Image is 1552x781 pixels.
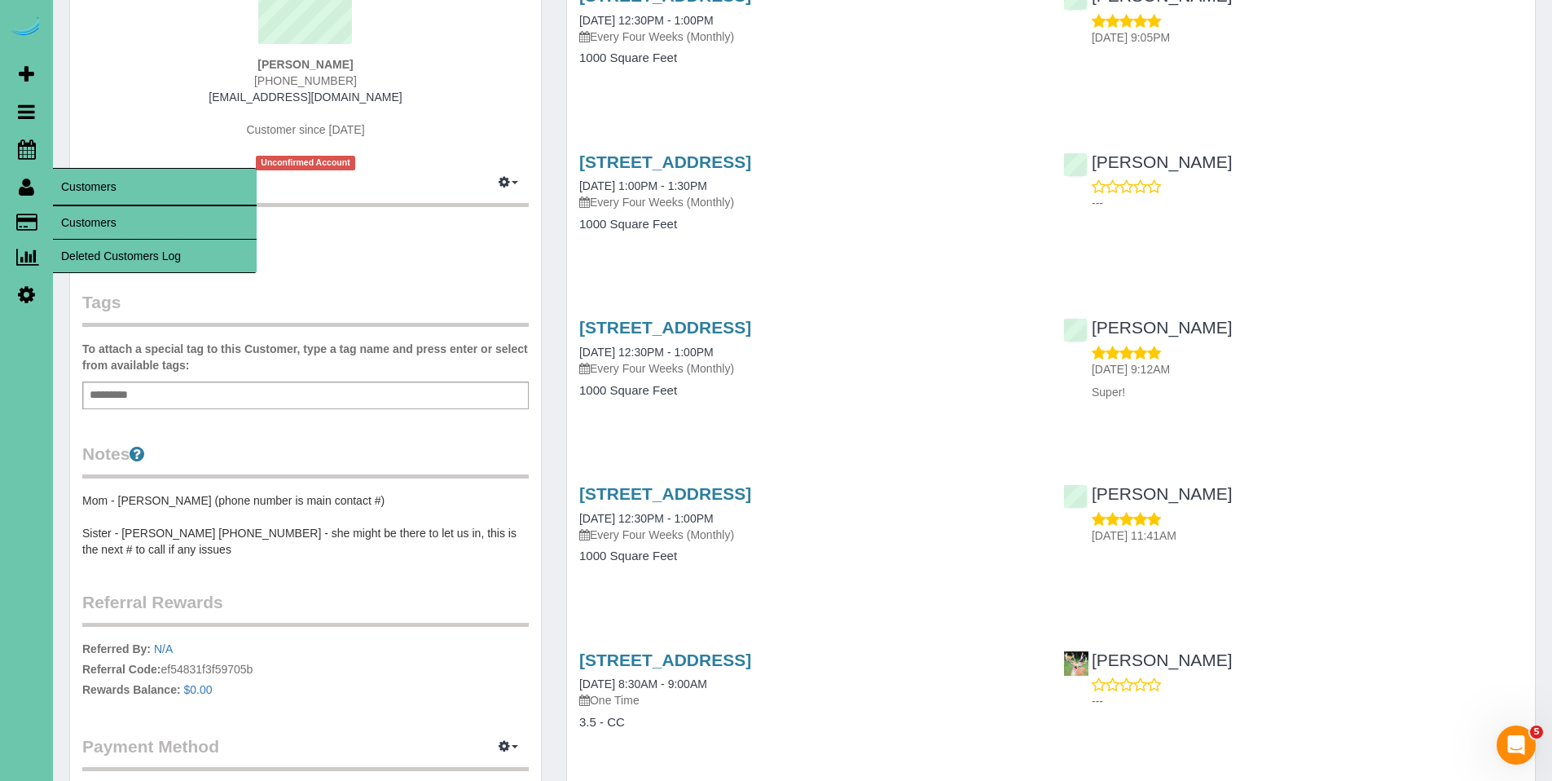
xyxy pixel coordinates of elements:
[82,682,181,698] label: Rewards Balance:
[1092,384,1523,400] p: Super!
[579,484,751,503] a: [STREET_ADDRESS]
[82,442,529,479] legend: Notes
[10,16,42,39] img: Automaid Logo
[82,290,529,327] legend: Tags
[1497,726,1536,765] iframe: Intercom live chat
[154,642,173,655] a: N/A
[579,549,1039,563] h4: 1000 Square Feet
[579,51,1039,65] h4: 1000 Square Feet
[82,641,529,702] p: ef54831f3f59705b
[53,205,257,273] ul: Customers
[184,683,213,696] a: $0.00
[1092,29,1523,46] p: [DATE] 9:05PM
[53,206,257,239] a: Customers
[257,58,353,71] strong: [PERSON_NAME]
[53,240,257,272] a: Deleted Customers Log
[1092,195,1523,211] p: ---
[579,152,751,171] a: [STREET_ADDRESS]
[579,384,1039,398] h4: 1000 Square Feet
[209,90,402,104] a: [EMAIL_ADDRESS][DOMAIN_NAME]
[579,360,1039,377] p: Every Four Weeks (Monthly)
[579,527,1039,543] p: Every Four Weeks (Monthly)
[82,661,160,677] label: Referral Code:
[579,179,707,192] a: [DATE] 1:00PM - 1:30PM
[1063,651,1233,669] a: [PERSON_NAME]
[1064,651,1088,676] img: Danny
[1063,152,1233,171] a: [PERSON_NAME]
[579,318,751,337] a: [STREET_ADDRESS]
[579,677,707,691] a: [DATE] 8:30AM - 9:00AM
[579,14,714,27] a: [DATE] 12:30PM - 1:00PM
[53,168,257,205] span: Customers
[579,512,714,525] a: [DATE] 12:30PM - 1:00PM
[579,29,1039,45] p: Every Four Weeks (Monthly)
[82,735,529,771] legend: Payment Method
[256,156,355,170] span: Unconfirmed Account
[246,123,364,136] span: Customer since [DATE]
[579,716,1039,730] h4: 3.5 - CC
[1092,527,1523,544] p: [DATE] 11:41AM
[579,692,1039,708] p: One Time
[254,74,357,87] span: [PHONE_NUMBER]
[1092,361,1523,377] p: [DATE] 9:12AM
[579,194,1039,210] p: Every Four Weeks (Monthly)
[1530,726,1543,739] span: 5
[1063,484,1233,503] a: [PERSON_NAME]
[1063,318,1233,337] a: [PERSON_NAME]
[579,346,714,359] a: [DATE] 12:30PM - 1:00PM
[1092,693,1523,709] p: ---
[82,641,151,657] label: Referred By:
[82,590,529,627] legend: Referral Rewards
[579,218,1039,232] h4: 1000 Square Feet
[82,492,529,558] pre: Mom - [PERSON_NAME] (phone number is main contact #) Sister - [PERSON_NAME] [PHONE_NUMBER] - she ...
[82,341,529,373] label: To attach a special tag to this Customer, type a tag name and press enter or select from availabl...
[579,651,751,669] a: [STREET_ADDRESS]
